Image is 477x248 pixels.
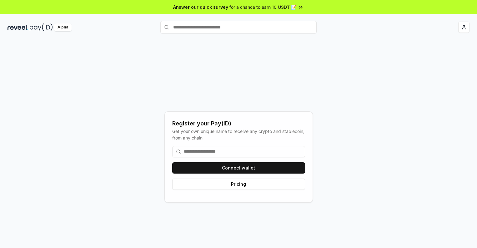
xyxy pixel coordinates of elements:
img: reveel_dark [8,23,28,31]
button: Pricing [172,179,305,190]
span: for a chance to earn 10 USDT 📝 [229,4,296,10]
div: Alpha [54,23,72,31]
span: Answer our quick survey [173,4,228,10]
img: pay_id [30,23,53,31]
div: Get your own unique name to receive any crypto and stablecoin, from any chain [172,128,305,141]
button: Connect wallet [172,162,305,174]
div: Register your Pay(ID) [172,119,305,128]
